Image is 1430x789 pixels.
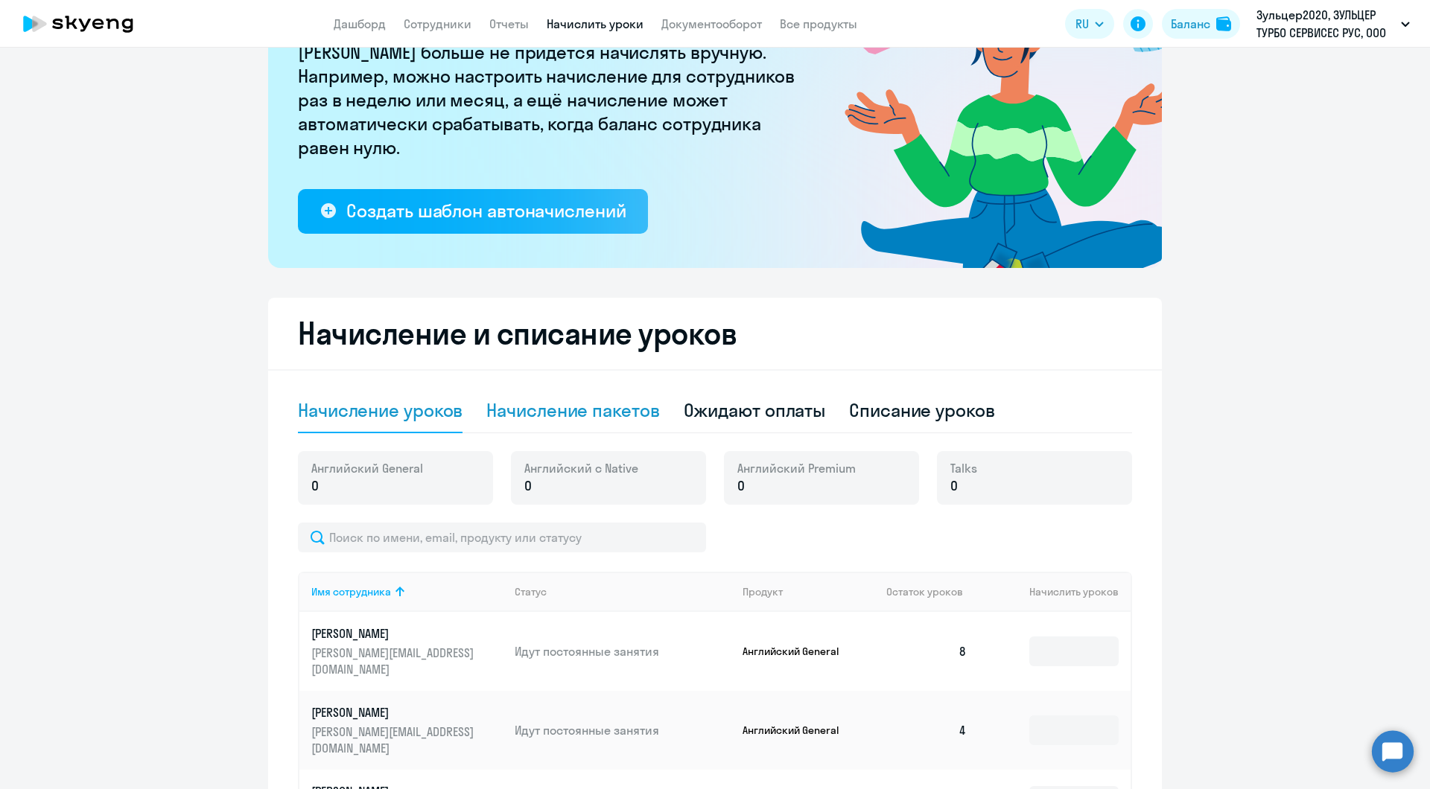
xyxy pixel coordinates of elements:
td: 4 [874,691,979,770]
span: 0 [311,476,319,496]
p: Идут постоянные занятия [515,643,731,659]
th: Начислить уроков [979,572,1131,612]
a: Начислить уроки [547,16,643,31]
a: [PERSON_NAME][PERSON_NAME][EMAIL_ADDRESS][DOMAIN_NAME] [311,625,503,677]
p: Идут постоянные занятия [515,722,731,738]
div: Остаток уроков [886,585,979,598]
input: Поиск по имени, email, продукту или статусу [298,523,706,552]
a: Дашборд [334,16,386,31]
span: Остаток уроков [886,585,963,598]
div: Ожидают оплаты [684,398,826,422]
span: 0 [950,476,958,496]
div: Создать шаблон автоначислений [346,199,626,223]
div: Статус [515,585,547,598]
div: Продукт [743,585,783,598]
button: Зульцер2020, ЗУЛЬЦЕР ТУРБО СЕРВИСЕС РУС, ООО [1249,6,1417,42]
p: [PERSON_NAME] больше не придётся начислять вручную. Например, можно настроить начисление для сотр... [298,40,804,159]
p: Английский General [743,645,854,658]
div: Имя сотрудника [311,585,503,598]
button: Создать шаблон автоначислений [298,189,648,234]
p: [PERSON_NAME][EMAIL_ADDRESS][DOMAIN_NAME] [311,723,478,756]
div: Начисление пакетов [486,398,659,422]
h2: Начисление и списание уроков [298,316,1132,351]
a: Сотрудники [404,16,471,31]
div: Баланс [1171,15,1210,33]
div: Начисление уроков [298,398,463,422]
p: Зульцер2020, ЗУЛЬЦЕР ТУРБО СЕРВИСЕС РУС, ООО [1256,6,1395,42]
img: balance [1216,16,1231,31]
a: [PERSON_NAME][PERSON_NAME][EMAIL_ADDRESS][DOMAIN_NAME] [311,704,503,756]
span: RU [1075,15,1089,33]
p: [PERSON_NAME] [311,704,478,721]
div: Статус [515,585,731,598]
button: Балансbalance [1162,9,1240,39]
span: 0 [524,476,532,496]
div: Продукт [743,585,875,598]
a: Все продукты [780,16,857,31]
div: Списание уроков [849,398,995,422]
td: 8 [874,612,979,691]
span: Английский Premium [737,460,856,476]
span: Английский с Native [524,460,638,476]
div: Имя сотрудника [311,585,391,598]
span: 0 [737,476,745,496]
button: RU [1065,9,1114,39]
a: Документооборот [661,16,762,31]
p: [PERSON_NAME] [311,625,478,642]
a: Отчеты [489,16,529,31]
p: Английский General [743,723,854,737]
span: Английский General [311,460,423,476]
span: Talks [950,460,977,476]
p: [PERSON_NAME][EMAIL_ADDRESS][DOMAIN_NAME] [311,645,478,677]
